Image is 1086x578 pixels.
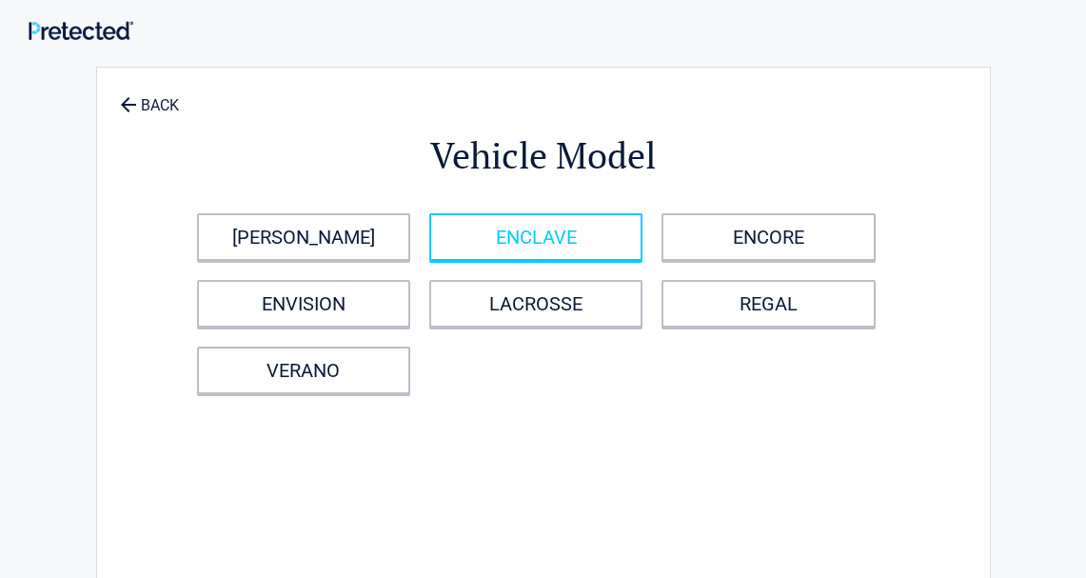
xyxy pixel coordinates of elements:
[197,280,410,328] a: ENVISION
[197,347,410,394] a: VERANO
[661,280,875,328] a: REGAL
[197,213,410,261] a: [PERSON_NAME]
[429,213,642,261] a: ENCLAVE
[429,280,642,328] a: LACROSSE
[116,80,183,113] a: BACK
[661,213,875,261] a: ENCORE
[29,21,133,40] img: Main Logo
[202,131,885,180] h2: Vehicle Model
